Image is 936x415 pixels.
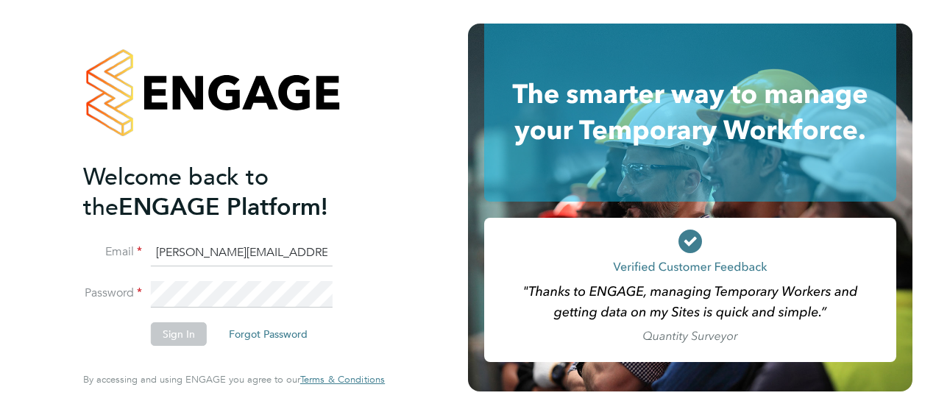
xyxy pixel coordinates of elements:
[151,322,207,346] button: Sign In
[300,373,385,386] span: Terms & Conditions
[151,240,333,266] input: Enter your work email...
[83,244,142,260] label: Email
[83,373,385,386] span: By accessing and using ENGAGE you agree to our
[83,162,370,222] h2: ENGAGE Platform!
[217,322,319,346] button: Forgot Password
[83,285,142,301] label: Password
[83,163,269,221] span: Welcome back to the
[300,374,385,386] a: Terms & Conditions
